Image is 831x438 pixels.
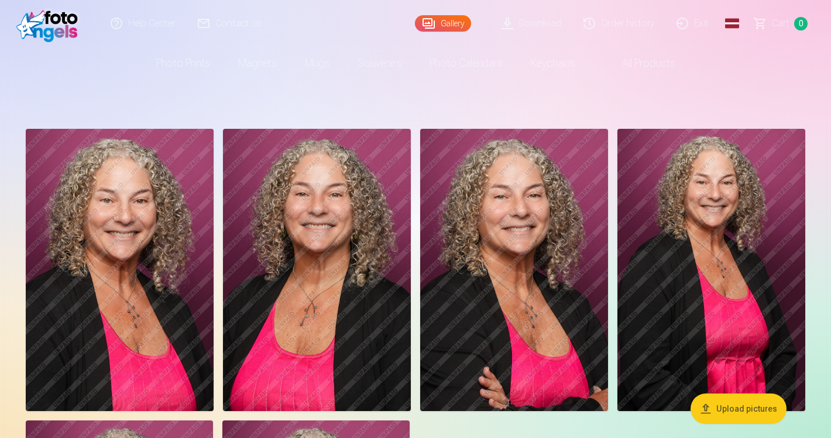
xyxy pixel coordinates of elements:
font: Help Center [128,18,176,29]
font: Keychains [531,57,575,69]
font: Contact us [215,18,262,29]
font: Download [519,18,561,29]
a: Gallery [415,15,471,32]
font: Gallery [441,19,464,28]
a: Souvenirs [344,47,415,80]
font: Photo prints [156,57,210,69]
font: Souvenirs [358,57,401,69]
font: Upload pictures [716,404,777,413]
a: Photo calendars [415,47,517,80]
a: All products [589,47,689,80]
font: Photo calendars [430,57,503,69]
font: Magnets [238,57,277,69]
font: Exit [694,18,709,29]
button: Upload pictures [691,393,787,424]
a: Mugs [291,47,344,80]
a: Keychains [517,47,589,80]
font: 0 [799,19,803,28]
font: Mugs [305,57,329,69]
font: All products [622,57,675,69]
a: Magnets [224,47,291,80]
font: Order history [601,18,654,29]
font: Cart [772,18,789,29]
img: /fa1 [16,5,84,42]
a: Photo prints [142,47,224,80]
